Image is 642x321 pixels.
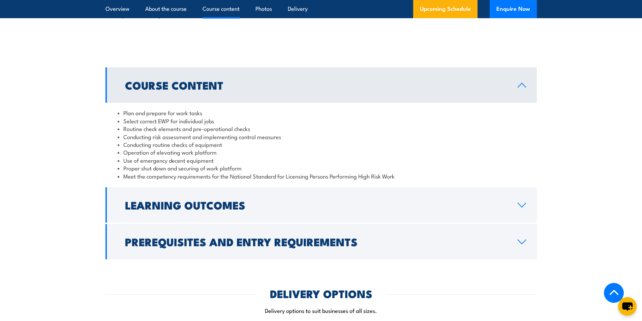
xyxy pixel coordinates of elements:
[105,307,537,314] p: Delivery options to suit businesses of all sizes.
[118,148,525,156] li: Operation of elevating work platform
[118,117,525,125] li: Select correct EWP for individual jobs
[125,237,507,246] h2: Prerequisites and Entry Requirements
[118,125,525,132] li: Routine check elements and pre-operational checks
[118,172,525,180] li: Meet the competency requirements for the National Standard for Licensing Persons Performing High ...
[105,67,537,103] a: Course Content
[105,224,537,259] a: Prerequisites and Entry Requirements
[105,187,537,223] a: Learning Outcomes
[118,133,525,140] li: Conducting risk assessment and implementing control measures
[270,289,372,298] h2: DELIVERY OPTIONS
[118,156,525,164] li: Use of emergency decent equipment
[125,80,507,90] h2: Course Content
[118,164,525,172] li: Proper shut down and securing of work platform
[125,200,507,210] h2: Learning Outcomes
[118,109,525,117] li: Plan and prepare for work tasks
[118,140,525,148] li: Conducting routine checks of equipment
[618,297,637,316] button: chat-button
[112,3,195,19] li: Operate the elevating work platform safely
